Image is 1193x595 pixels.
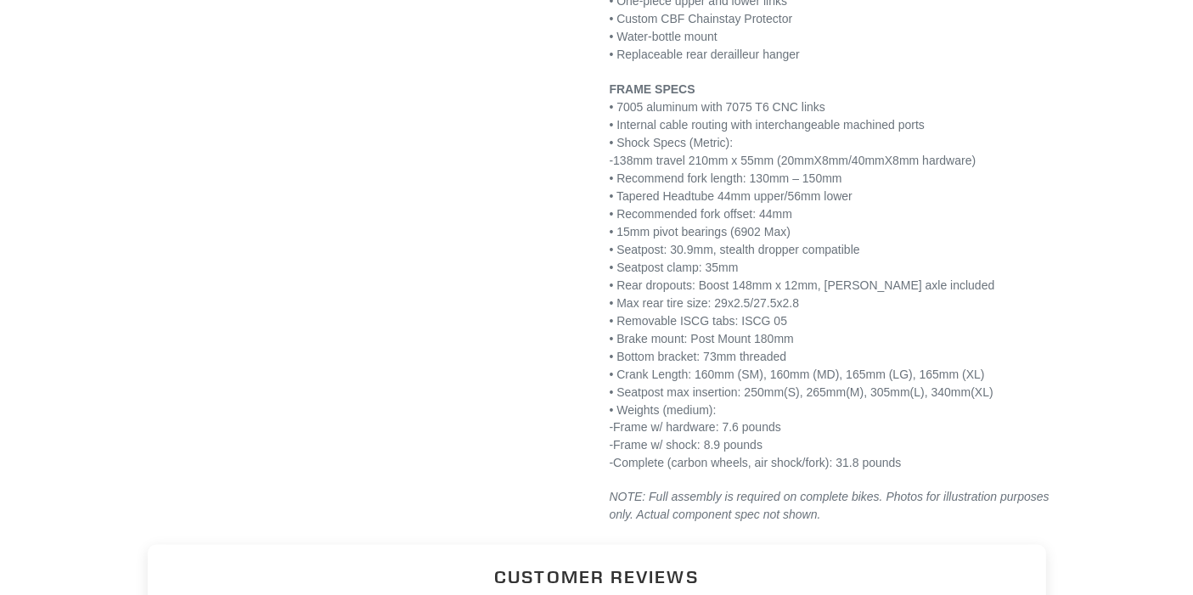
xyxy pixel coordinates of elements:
[730,225,791,239] span: (6902 Max)
[610,385,993,399] span: • Seatpost max insertion: 250mm(S), 265mm(M), 305mm(L), 340mm(XL)
[610,81,1060,473] p: • 7005 aluminum with 7075 T6 CNC links • Internal cable routing with interchangeable machined por...
[161,565,1033,590] h2: Customer Reviews
[610,82,695,96] span: FRAME SPECS
[610,491,1050,522] em: NOTE: Full assembly is required on complete bikes. Photos for illustration purposes only. Actual ...
[610,368,985,381] span: • Crank Length: 160mm (SM), 160mm (MD), 165mm (LG), 165mm (XL)
[610,225,728,239] span: • 15mm pivot bearings
[818,508,821,522] em: .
